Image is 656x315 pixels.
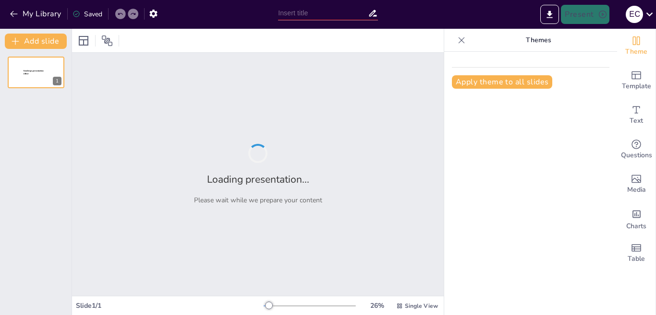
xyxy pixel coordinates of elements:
button: Present [561,5,609,24]
div: Add ready made slides [617,63,656,98]
div: Get real-time input from your audience [617,132,656,167]
div: 1 [8,57,64,88]
button: e c [626,5,643,24]
button: Apply theme to all slides [452,75,552,89]
div: 1 [53,77,61,85]
span: Template [622,81,651,92]
span: Text [630,116,643,126]
div: Change the overall theme [617,29,656,63]
div: Saved [73,10,102,19]
input: Insert title [278,6,368,20]
div: 26 % [365,301,389,310]
div: Add images, graphics, shapes or video [617,167,656,201]
h2: Loading presentation... [207,173,309,186]
span: Sendsteps presentation editor [24,70,44,75]
span: Theme [625,47,647,57]
div: Add a table [617,236,656,270]
p: Themes [469,29,607,52]
span: Charts [626,221,646,232]
div: Add charts and graphs [617,201,656,236]
p: Please wait while we prepare your content [194,196,322,205]
button: Add slide [5,34,67,49]
span: Single View [405,302,438,310]
span: Media [627,185,646,195]
span: Table [628,254,645,264]
button: Export to PowerPoint [540,5,559,24]
div: e c [626,6,643,23]
div: Layout [76,33,91,48]
div: Slide 1 / 1 [76,301,264,310]
div: Add text boxes [617,98,656,132]
span: Questions [621,150,652,161]
span: Position [101,35,113,47]
button: My Library [7,6,65,22]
